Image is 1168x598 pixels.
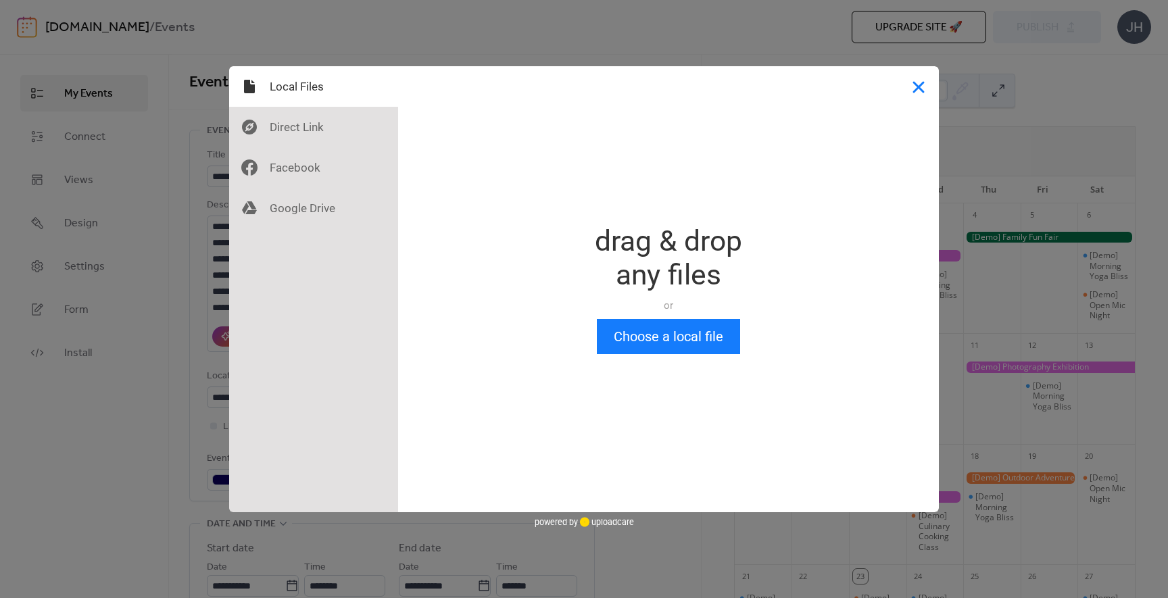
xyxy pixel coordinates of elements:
div: or [595,299,742,312]
a: uploadcare [578,517,634,527]
button: Close [898,66,939,107]
div: Google Drive [229,188,398,228]
div: Local Files [229,66,398,107]
div: drag & drop any files [595,224,742,292]
div: powered by [535,512,634,532]
div: Direct Link [229,107,398,147]
button: Choose a local file [597,319,740,354]
div: Facebook [229,147,398,188]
